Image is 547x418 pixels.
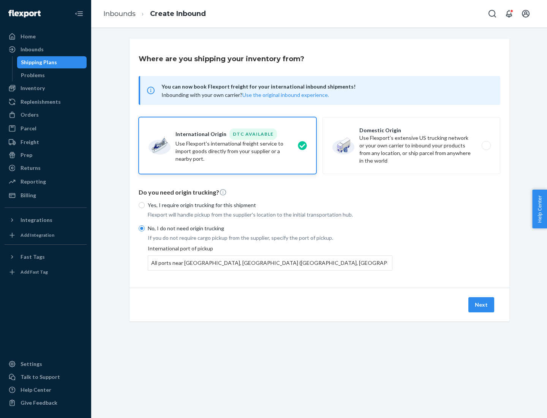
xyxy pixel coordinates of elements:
[148,225,392,232] p: No, I do not need origin trucking
[5,251,87,263] button: Fast Tags
[5,149,87,161] a: Prep
[21,98,61,106] div: Replenishments
[21,192,36,199] div: Billing
[21,269,48,275] div: Add Fast Tag
[485,6,500,21] button: Open Search Box
[21,253,45,261] div: Fast Tags
[103,9,136,18] a: Inbounds
[148,211,392,218] p: Flexport will handle pickup from the supplier's location to the initial transportation hub.
[148,201,392,209] p: Yes, I require origin trucking for this shipment
[5,266,87,278] a: Add Fast Tag
[21,216,52,224] div: Integrations
[71,6,87,21] button: Close Navigation
[5,162,87,174] a: Returns
[21,84,45,92] div: Inventory
[5,136,87,148] a: Freight
[5,371,87,383] a: Talk to Support
[532,190,547,228] button: Help Center
[5,229,87,241] a: Add Integration
[139,225,145,231] input: No, I do not need origin trucking
[21,151,32,159] div: Prep
[139,188,500,197] p: Do you need origin trucking?
[139,54,304,64] h3: Where are you shipping your inventory from?
[21,232,54,238] div: Add Integration
[148,234,392,242] p: If you do not require cargo pickup from the supplier, specify the port of pickup.
[5,189,87,201] a: Billing
[21,373,60,381] div: Talk to Support
[5,358,87,370] a: Settings
[5,109,87,121] a: Orders
[21,178,46,185] div: Reporting
[5,30,87,43] a: Home
[21,138,39,146] div: Freight
[21,386,51,394] div: Help Center
[148,245,392,271] div: International port of pickup
[139,202,145,208] input: Yes, I require origin trucking for this shipment
[5,122,87,135] a: Parcel
[21,59,57,66] div: Shipping Plans
[8,10,41,17] img: Flexport logo
[17,69,87,81] a: Problems
[161,92,329,98] span: Inbounding with your own carrier?
[5,397,87,409] button: Give Feedback
[21,111,39,119] div: Orders
[5,96,87,108] a: Replenishments
[242,91,329,99] button: Use the original inbound experience.
[17,56,87,68] a: Shipping Plans
[5,43,87,55] a: Inbounds
[501,6,517,21] button: Open notifications
[21,125,36,132] div: Parcel
[5,384,87,396] a: Help Center
[21,33,36,40] div: Home
[97,3,212,25] ol: breadcrumbs
[21,399,57,407] div: Give Feedback
[150,9,206,18] a: Create Inbound
[5,214,87,226] button: Integrations
[468,297,494,312] button: Next
[518,6,533,21] button: Open account menu
[21,46,44,53] div: Inbounds
[21,71,45,79] div: Problems
[21,164,41,172] div: Returns
[161,82,491,91] span: You can now book Flexport freight for your international inbound shipments!
[5,176,87,188] a: Reporting
[21,360,42,368] div: Settings
[5,82,87,94] a: Inventory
